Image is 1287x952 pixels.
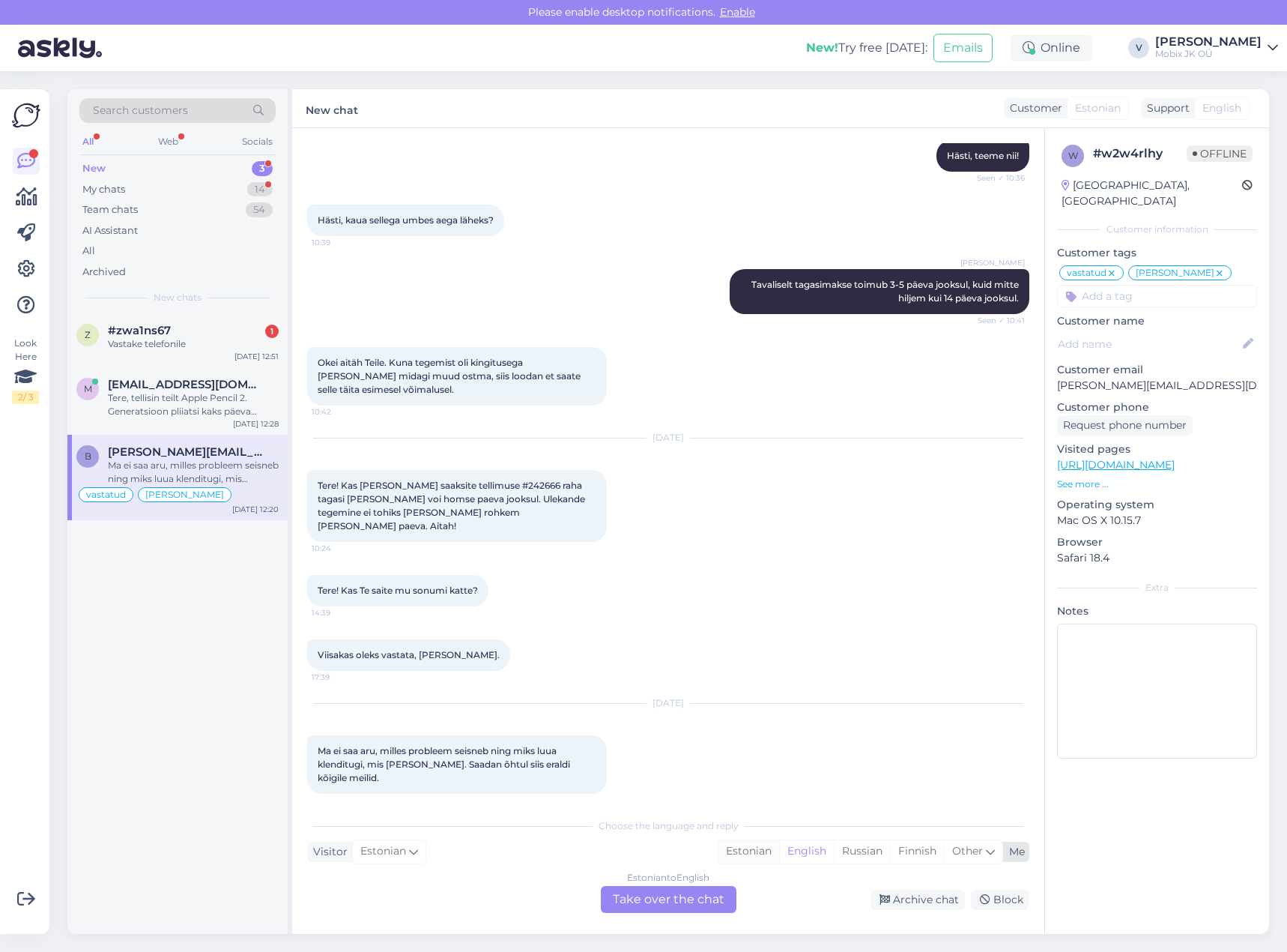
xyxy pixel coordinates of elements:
[79,132,97,151] div: All
[969,172,1025,184] span: Seen ✓ 10:36
[108,459,279,486] div: Ma ei saa aru, milles probleem seisneb ning miks luua klenditugi, mis [PERSON_NAME]. Saadan õhtul...
[1067,268,1106,277] span: vastatud
[239,132,276,151] div: Socials
[1128,37,1149,58] div: V
[1057,497,1257,513] p: Operating system
[1003,844,1025,860] div: Me
[84,383,92,394] span: m
[1202,100,1241,116] span: English
[947,150,1019,161] span: Hästi, teeme nii!
[312,237,368,248] span: 10:39
[108,337,279,351] div: Vastake telefonile
[1155,36,1262,48] div: [PERSON_NAME]
[312,607,368,618] span: 14:39
[1093,145,1187,163] div: # w2w4rlhy
[307,819,1029,833] div: Choose the language and reply
[247,182,273,197] div: 14
[154,291,202,304] span: New chats
[1057,362,1257,378] p: Customer email
[108,378,264,391] span: merili.kimber1@gmail.com
[232,504,279,515] div: [DATE] 12:20
[1155,48,1262,60] div: Mobix JK OÜ
[312,543,368,554] span: 10:24
[1058,336,1240,352] input: Add name
[1141,100,1190,116] div: Support
[108,391,279,418] div: Tere, tellisin teilt Apple Pencil 2. Generatsioon pliiatsi kaks päeva tagasi [PERSON_NAME] [PERSO...
[82,223,138,238] div: AI Assistant
[307,431,1029,445] div: [DATE]
[360,843,406,860] span: Estonian
[1057,313,1257,329] p: Customer name
[318,745,572,783] span: Ma ei saa aru, milles probleem seisneb ning miks luua klenditugi, mis [PERSON_NAME]. Saadan õhtul...
[12,337,39,404] div: Look Here
[82,265,126,280] div: Archived
[890,840,944,863] div: Finnish
[627,871,709,885] div: Estonian to English
[82,202,138,217] div: Team chats
[1187,145,1253,162] span: Offline
[82,161,106,176] div: New
[82,244,95,259] div: All
[312,672,368,683] span: 17:39
[108,324,171,337] span: #zwa1ns67
[318,480,587,531] span: Tere! Kas [PERSON_NAME] saaksite tellimuse #242666 raha tagasi [PERSON_NAME] voi homse paeva jook...
[1057,534,1257,550] p: Browser
[93,103,188,118] span: Search customers
[1057,603,1257,619] p: Notes
[12,101,40,130] img: Askly Logo
[952,844,983,858] span: Other
[1075,100,1121,116] span: Estonian
[307,696,1029,710] div: [DATE]
[1057,550,1257,566] p: Safari 18.4
[307,844,348,860] div: Visitor
[718,840,779,863] div: Estonian
[233,418,279,430] div: [DATE] 12:28
[108,445,264,459] span: bert.privoi@gmail.com
[318,357,583,395] span: Okei aitäh Teile. Kuna tegemist oli kingitusega [PERSON_NAME] midagi muud ostma, siis loodan et s...
[1057,513,1257,528] p: Mac OS X 10.15.7
[265,325,279,338] div: 1
[1057,378,1257,394] p: [PERSON_NAME][EMAIL_ADDRESS][DOMAIN_NAME]
[971,890,1029,910] div: Block
[1068,150,1078,161] span: w
[1057,477,1257,491] p: See more ...
[1011,34,1092,61] div: Online
[1057,400,1257,415] p: Customer phone
[252,161,273,176] div: 3
[1057,415,1193,436] div: Request phone number
[318,214,494,226] span: Hästi, kaua sellega umbes aega läheks?
[1057,581,1257,594] div: Extra
[1057,285,1257,307] input: Add a tag
[318,649,500,660] span: Viisakas oleks vastata, [PERSON_NAME].
[806,39,927,57] div: Try free [DATE]:
[155,132,181,151] div: Web
[82,182,125,197] div: My chats
[306,98,358,118] label: New chat
[779,840,834,863] div: English
[1004,100,1062,116] div: Customer
[318,585,478,596] span: Tere! Kas Te saite mu sonumi katte?
[751,279,1021,304] span: Tavaliselt tagasimakse toimub 3-5 päeva jooksul, kuid mitte hiljem kui 14 päeva jooksul.
[1057,245,1257,261] p: Customer tags
[1136,268,1214,277] span: [PERSON_NAME]
[834,840,890,863] div: Russian
[870,890,965,910] div: Archive chat
[312,795,368,806] span: 12:20
[960,257,1025,268] span: [PERSON_NAME]
[715,5,760,19] span: Enable
[1057,442,1257,457] p: Visited pages
[601,886,736,913] div: Take over the chat
[806,40,838,55] b: New!
[1155,36,1278,60] a: [PERSON_NAME]Mobix JK OÜ
[933,34,993,62] button: Emails
[246,202,273,217] div: 54
[1057,223,1257,236] div: Customer information
[234,351,279,362] div: [DATE] 12:51
[85,451,91,462] span: b
[1057,458,1175,472] a: [URL][DOMAIN_NAME]
[12,391,39,404] div: 2 / 3
[86,490,126,499] span: vastatud
[85,329,91,340] span: z
[312,406,368,418] span: 10:42
[1062,178,1242,209] div: [GEOGRAPHIC_DATA], [GEOGRAPHIC_DATA]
